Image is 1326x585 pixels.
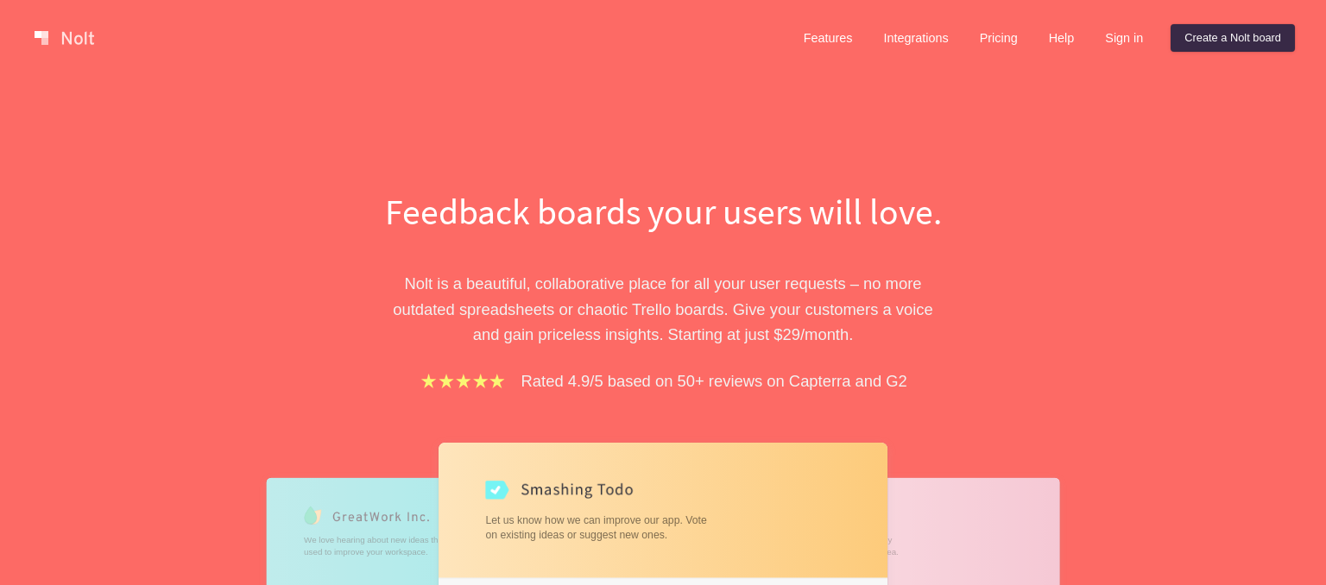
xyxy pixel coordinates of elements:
img: stars.b067e34983.png [419,371,507,391]
a: Integrations [869,24,962,52]
p: Rated 4.9/5 based on 50+ reviews on Capterra and G2 [521,368,907,393]
p: Nolt is a beautiful, collaborative place for all your user requests – no more outdated spreadshee... [365,271,961,347]
a: Help [1035,24,1089,52]
h1: Feedback boards your users will love. [365,186,961,236]
a: Features [790,24,867,52]
a: Create a Nolt board [1171,24,1295,52]
a: Sign in [1091,24,1157,52]
a: Pricing [966,24,1032,52]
